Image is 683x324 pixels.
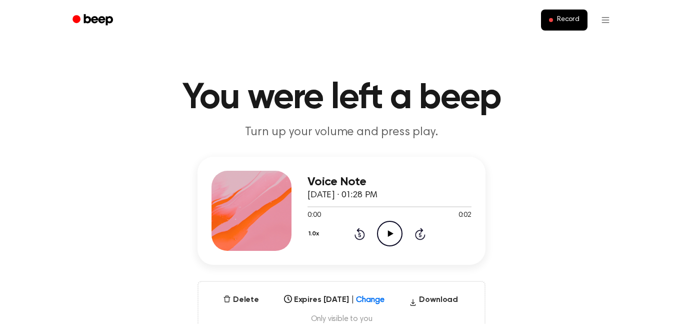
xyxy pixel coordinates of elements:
[458,210,471,221] span: 0:02
[557,16,579,25] span: Record
[405,294,462,310] button: Download
[541,10,587,31] button: Record
[307,225,322,242] button: 1.0x
[85,80,597,116] h1: You were left a beep
[210,314,472,324] span: Only visible to you
[307,210,320,221] span: 0:00
[307,191,377,200] span: [DATE] · 01:28 PM
[149,124,533,141] p: Turn up your volume and press play.
[307,175,471,189] h3: Voice Note
[219,294,263,306] button: Delete
[593,8,617,32] button: Open menu
[65,11,122,30] a: Beep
